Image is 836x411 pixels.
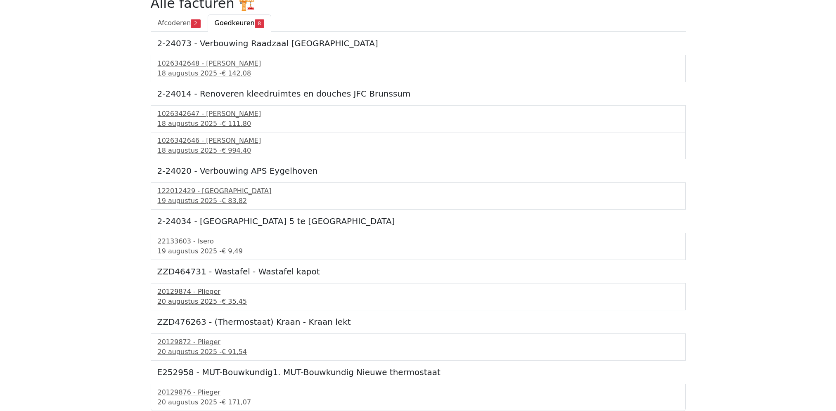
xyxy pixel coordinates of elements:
[158,397,679,407] div: 20 augustus 2025 -
[151,14,208,32] a: Afcoderen2
[158,287,679,297] div: 20129874 - Plieger
[158,68,679,78] div: 18 augustus 2025 -
[191,19,200,28] span: 2
[157,267,679,276] h5: ZZD464731 - Wastafel - Wastafel kapot
[157,166,679,176] h5: 2-24020 - Verbouwing APS Eygelhoven
[222,247,243,255] span: € 9,49
[222,298,247,305] span: € 35,45
[158,186,679,206] a: 122012429 - [GEOGRAPHIC_DATA]19 augustus 2025 -€ 83,82
[158,236,679,256] a: 22133603 - Isero19 augustus 2025 -€ 9,49
[158,337,679,357] a: 20129872 - Plieger20 augustus 2025 -€ 91,54
[157,89,679,99] h5: 2-24014 - Renoveren kleedruimtes en douches JFC Brunssum
[157,317,679,327] h5: ZZD476263 - (Thermostaat) Kraan - Kraan lekt
[158,236,679,246] div: 22133603 - Isero
[222,146,251,154] span: € 994,40
[158,109,679,119] div: 1026342647 - [PERSON_NAME]
[158,136,679,156] a: 1026342646 - [PERSON_NAME]18 augustus 2025 -€ 994,40
[158,136,679,146] div: 1026342646 - [PERSON_NAME]
[158,186,679,196] div: 122012429 - [GEOGRAPHIC_DATA]
[158,246,679,256] div: 19 augustus 2025 -
[208,14,271,32] a: Goedkeuren8
[158,19,191,27] span: Afcoderen
[158,109,679,129] a: 1026342647 - [PERSON_NAME]18 augustus 2025 -€ 111,80
[157,367,679,377] h5: E252958 - MUT-Bouwkundig1. MUT-Bouwkundig Nieuwe thermostaat
[158,387,679,407] a: 20129876 - Plieger20 augustus 2025 -€ 171,07
[222,120,251,128] span: € 111,80
[222,69,251,77] span: € 142,08
[158,337,679,347] div: 20129872 - Plieger
[222,197,247,205] span: € 83,82
[158,119,679,129] div: 18 augustus 2025 -
[158,146,679,156] div: 18 augustus 2025 -
[158,196,679,206] div: 19 augustus 2025 -
[157,38,679,48] h5: 2-24073 - Verbouwing Raadzaal [GEOGRAPHIC_DATA]
[158,297,679,307] div: 20 augustus 2025 -
[222,348,247,356] span: € 91,54
[158,59,679,68] div: 1026342648 - [PERSON_NAME]
[215,19,255,27] span: Goedkeuren
[158,287,679,307] a: 20129874 - Plieger20 augustus 2025 -€ 35,45
[255,19,264,28] span: 8
[158,387,679,397] div: 20129876 - Plieger
[158,347,679,357] div: 20 augustus 2025 -
[157,216,679,226] h5: 2-24034 - [GEOGRAPHIC_DATA] 5 te [GEOGRAPHIC_DATA]
[158,59,679,78] a: 1026342648 - [PERSON_NAME]18 augustus 2025 -€ 142,08
[222,398,251,406] span: € 171,07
